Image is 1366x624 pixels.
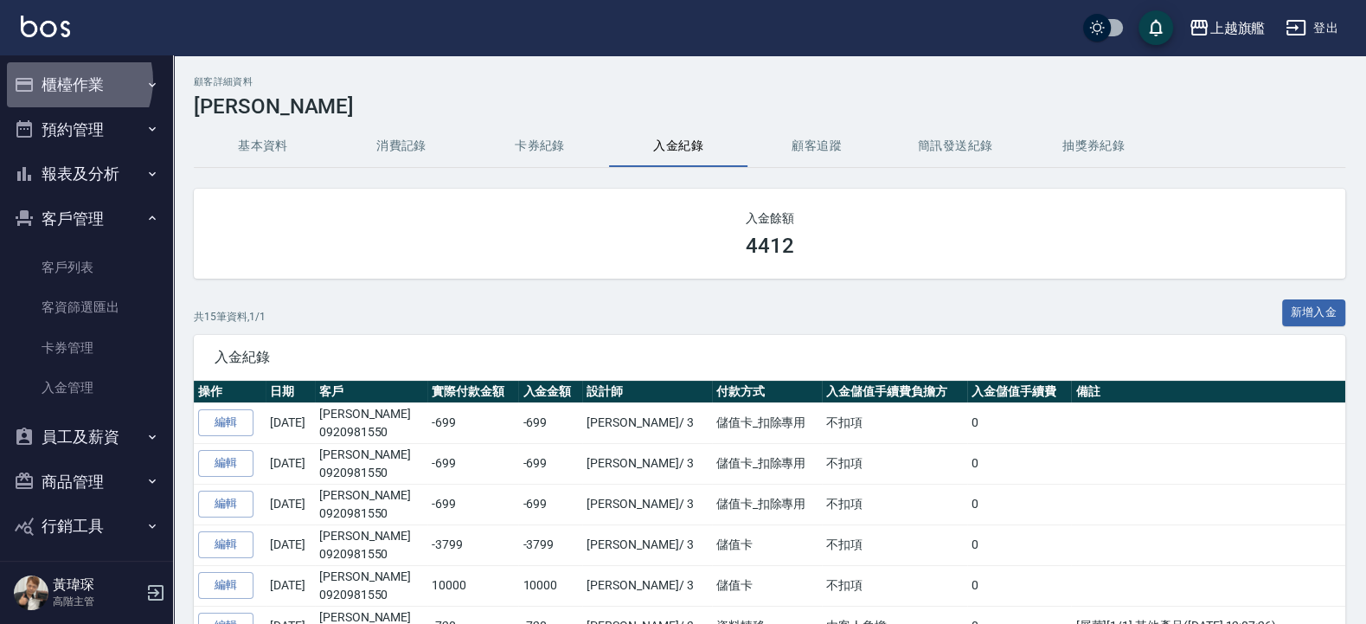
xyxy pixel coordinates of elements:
[427,524,518,565] td: -3799
[746,234,794,258] h3: 4412
[1279,12,1345,44] button: 登出
[582,402,711,443] td: [PERSON_NAME] / 3
[7,328,166,368] a: 卡券管理
[14,576,48,610] img: Person
[967,402,1072,443] td: 0
[266,443,315,484] td: [DATE]
[609,125,747,167] button: 入金紀錄
[712,443,822,484] td: 儲值卡_扣除專用
[7,151,166,196] button: 報表及分析
[427,443,518,484] td: -699
[747,125,886,167] button: 顧客追蹤
[319,505,423,523] p: 0920981550
[427,484,518,524] td: -699
[53,594,141,609] p: 高階主管
[194,381,266,403] th: 操作
[198,531,253,558] a: 編輯
[822,443,967,484] td: 不扣項
[198,491,253,518] a: 編輯
[7,368,166,408] a: 入金管理
[1138,10,1173,45] button: save
[518,381,582,403] th: 入金金額
[315,524,427,565] td: [PERSON_NAME]
[822,484,967,524] td: 不扣項
[582,524,711,565] td: [PERSON_NAME] / 3
[315,484,427,524] td: [PERSON_NAME]
[7,287,166,327] a: 客資篩選匯出
[7,549,166,594] button: 資料設定
[266,524,315,565] td: [DATE]
[266,565,315,606] td: [DATE]
[332,125,471,167] button: 消費記錄
[712,565,822,606] td: 儲值卡
[967,524,1072,565] td: 0
[266,402,315,443] td: [DATE]
[427,402,518,443] td: -699
[518,524,582,565] td: -3799
[1071,381,1345,403] th: 備註
[886,125,1024,167] button: 簡訊發送紀錄
[967,484,1072,524] td: 0
[1209,17,1265,39] div: 上越旗艦
[21,16,70,37] img: Logo
[1024,125,1163,167] button: 抽獎券紀錄
[194,94,1345,119] h3: [PERSON_NAME]
[712,524,822,565] td: 儲值卡
[7,504,166,549] button: 行銷工具
[194,309,266,325] p: 共 15 筆資料, 1 / 1
[315,443,427,484] td: [PERSON_NAME]
[471,125,609,167] button: 卡券紀錄
[315,402,427,443] td: [PERSON_NAME]
[194,125,332,167] button: 基本資料
[215,349,1324,366] span: 入金紀錄
[319,545,423,563] p: 0920981550
[582,381,711,403] th: 設計師
[315,381,427,403] th: 客戶
[518,402,582,443] td: -699
[198,450,253,477] a: 編輯
[266,381,315,403] th: 日期
[822,402,967,443] td: 不扣項
[967,381,1072,403] th: 入金儲值手續費
[7,248,166,287] a: 客戶列表
[319,464,423,482] p: 0920981550
[7,460,166,505] button: 商品管理
[266,484,315,524] td: [DATE]
[53,576,141,594] h5: 黃瑋琛
[7,107,166,152] button: 預約管理
[518,443,582,484] td: -699
[215,209,1324,227] h2: 入金餘額
[967,565,1072,606] td: 0
[198,409,253,436] a: 編輯
[427,381,518,403] th: 實際付款金額
[518,565,582,606] td: 10000
[822,565,967,606] td: 不扣項
[1182,10,1272,46] button: 上越旗艦
[518,484,582,524] td: -699
[194,76,1345,87] h2: 顧客詳細資料
[712,484,822,524] td: 儲值卡_扣除專用
[967,443,1072,484] td: 0
[582,565,711,606] td: [PERSON_NAME] / 3
[1282,299,1346,326] button: 新增入金
[7,62,166,107] button: 櫃檯作業
[582,484,711,524] td: [PERSON_NAME] / 3
[319,423,423,441] p: 0920981550
[427,565,518,606] td: 10000
[198,572,253,599] a: 編輯
[7,415,166,460] button: 員工及薪資
[319,586,423,604] p: 0920981550
[315,565,427,606] td: [PERSON_NAME]
[582,443,711,484] td: [PERSON_NAME] / 3
[822,524,967,565] td: 不扣項
[712,402,822,443] td: 儲值卡_扣除專用
[822,381,967,403] th: 入金儲值手續費負擔方
[7,196,166,241] button: 客戶管理
[712,381,822,403] th: 付款方式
